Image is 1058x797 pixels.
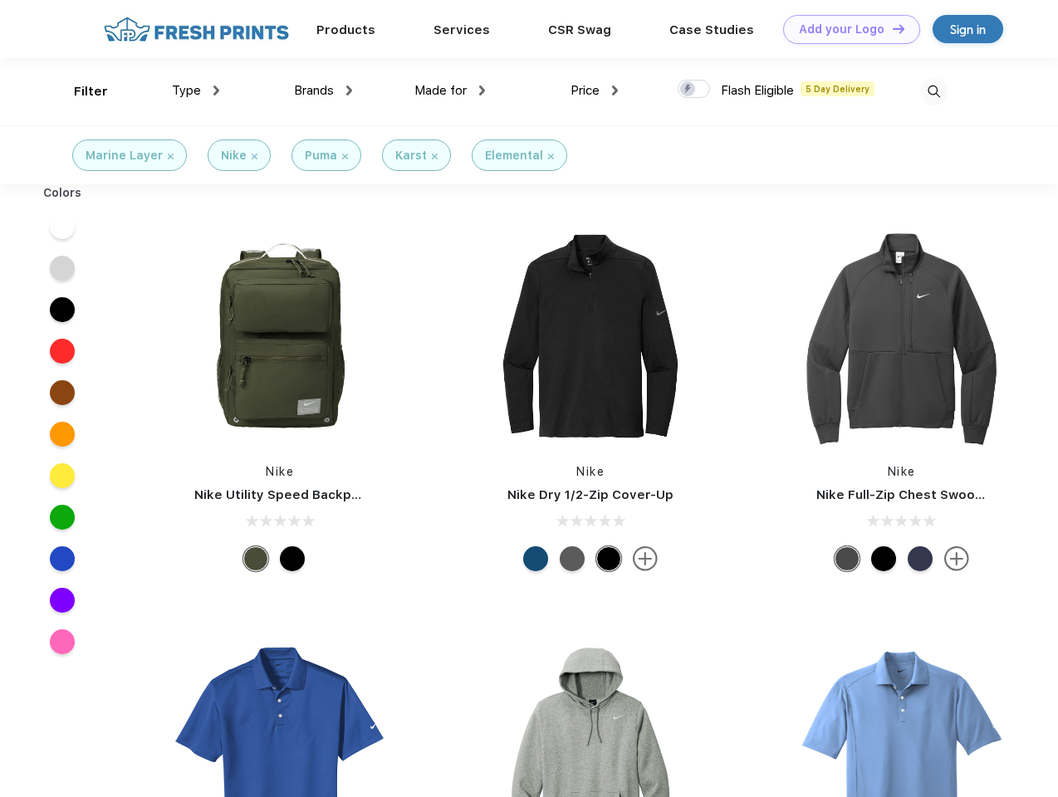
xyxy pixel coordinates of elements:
[342,154,348,159] img: filter_cancel.svg
[213,86,219,95] img: dropdown.png
[633,546,658,571] img: more.svg
[933,15,1003,43] a: Sign in
[801,81,874,96] span: 5 Day Delivery
[791,226,1012,447] img: func=resize&h=266
[74,82,108,101] div: Filter
[266,465,294,478] a: Nike
[548,22,611,37] a: CSR Swag
[950,20,986,39] div: Sign in
[816,487,1037,502] a: Nike Full-Zip Chest Swoosh Jacket
[721,83,794,98] span: Flash Eligible
[480,226,701,447] img: func=resize&h=266
[576,465,605,478] a: Nike
[799,22,884,37] div: Add your Logo
[346,86,352,95] img: dropdown.png
[571,83,600,98] span: Price
[888,465,916,478] a: Nike
[893,24,904,33] img: DT
[548,154,554,159] img: filter_cancel.svg
[507,487,673,502] a: Nike Dry 1/2-Zip Cover-Up
[252,154,257,159] img: filter_cancel.svg
[432,154,438,159] img: filter_cancel.svg
[871,546,896,571] div: Black
[99,15,294,44] img: fo%20logo%202.webp
[316,22,375,37] a: Products
[243,546,268,571] div: Cargo Khaki
[86,147,163,164] div: Marine Layer
[172,83,201,98] span: Type
[560,546,585,571] div: Black Heather
[221,147,247,164] div: Nike
[294,83,334,98] span: Brands
[835,546,860,571] div: Anthracite
[944,546,969,571] img: more.svg
[414,83,467,98] span: Made for
[596,546,621,571] div: Black
[523,546,548,571] div: Gym Blue
[31,184,95,202] div: Colors
[168,154,174,159] img: filter_cancel.svg
[485,147,543,164] div: Elemental
[194,487,374,502] a: Nike Utility Speed Backpack
[169,226,390,447] img: func=resize&h=266
[395,147,427,164] div: Karst
[305,147,337,164] div: Puma
[280,546,305,571] div: Black
[433,22,490,37] a: Services
[612,86,618,95] img: dropdown.png
[920,78,948,105] img: desktop_search.svg
[908,546,933,571] div: Midnight Navy
[479,86,485,95] img: dropdown.png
